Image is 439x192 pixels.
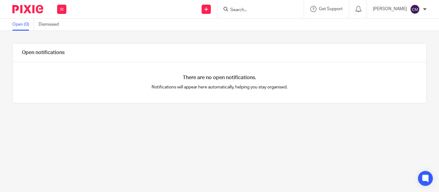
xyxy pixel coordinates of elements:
a: Open (0) [12,19,34,31]
h1: Open notifications [22,49,65,56]
input: Search [230,7,285,13]
img: Pixie [12,5,43,13]
a: Dismissed [39,19,63,31]
img: svg%3E [410,4,420,14]
p: [PERSON_NAME] [373,6,407,12]
h4: There are no open notifications. [183,75,256,81]
span: Get Support [319,7,343,11]
p: Notifications will appear here automatically, helping you stay organised. [116,84,323,90]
